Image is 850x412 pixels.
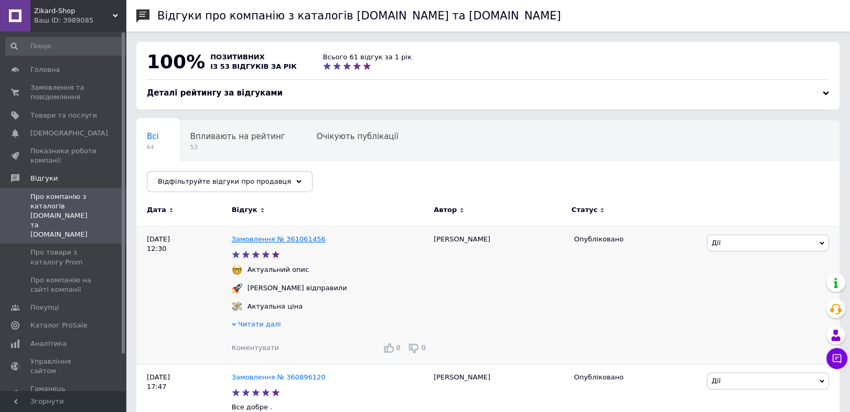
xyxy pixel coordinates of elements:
span: Відгук [232,205,257,215]
span: Управління сайтом [30,357,97,376]
img: :money_with_wings: [232,301,242,312]
span: Каталог ProSale [30,321,87,330]
div: [PERSON_NAME] відправили [245,283,350,293]
div: Деталі рейтингу за відгуками [147,88,829,99]
span: 53 [190,143,285,151]
span: позитивних [210,53,265,61]
span: Очікують публікації [317,132,399,141]
div: Ваш ID: 3989085 [34,16,126,25]
h1: Відгуки про компанію з каталогів [DOMAIN_NAME] та [DOMAIN_NAME] [157,9,561,22]
span: Автор [434,205,457,215]
span: Деталі рейтингу за відгуками [147,88,283,98]
div: Опубліковані без коментаря [136,161,274,200]
span: 0 [422,344,426,352]
span: Дії [712,377,720,385]
span: Про компанію з каталогів [DOMAIN_NAME] та [DOMAIN_NAME] [30,192,97,240]
span: 0 [396,344,401,352]
div: Коментувати [232,343,279,353]
span: Аналітика [30,339,67,348]
span: Про компанію на сайті компанії [30,276,97,294]
span: Відгуки [30,174,58,183]
div: Всього 61 відгук за 1 рік [323,52,412,62]
span: Головна [30,65,60,75]
span: [DEMOGRAPHIC_DATA] [30,129,108,138]
a: Замовлення № 361061456 [232,235,326,243]
span: 100% [147,51,205,72]
img: :rocket: [232,283,242,293]
span: Читати далі [238,320,281,328]
span: 64 [147,143,159,151]
span: Про товари з каталогу Prom [30,248,97,267]
span: Гаманець компанії [30,384,97,403]
span: Дата [147,205,166,215]
div: Актуальна ціна [245,302,305,311]
div: Читати далі [232,320,428,332]
span: Коментувати [232,344,279,352]
div: Опубліковано [574,373,699,382]
span: Покупці [30,303,59,312]
div: Актуальний опис [245,265,312,274]
button: Чат з покупцем [826,348,847,369]
span: Показники роботи компанії [30,146,97,165]
span: Відфільтруйте відгуки про продавця [158,177,291,185]
span: із 53 відгуків за рік [210,62,297,70]
span: Статус [572,205,598,215]
span: Товари та послуги [30,111,97,120]
p: Все добре . [232,403,428,412]
span: Впливають на рейтинг [190,132,285,141]
div: [PERSON_NAME] [428,226,569,364]
div: [DATE] 12:30 [136,226,232,364]
span: Всі [147,132,159,141]
span: Zikard-Shop [34,6,113,16]
span: Дії [712,239,720,247]
div: Опубліковано [574,235,699,244]
input: Пошук [5,37,131,56]
a: Замовлення № 360896120 [232,373,326,381]
span: Опубліковані без комен... [147,172,253,181]
span: Замовлення та повідомлення [30,83,97,102]
img: :nerd_face: [232,265,242,275]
